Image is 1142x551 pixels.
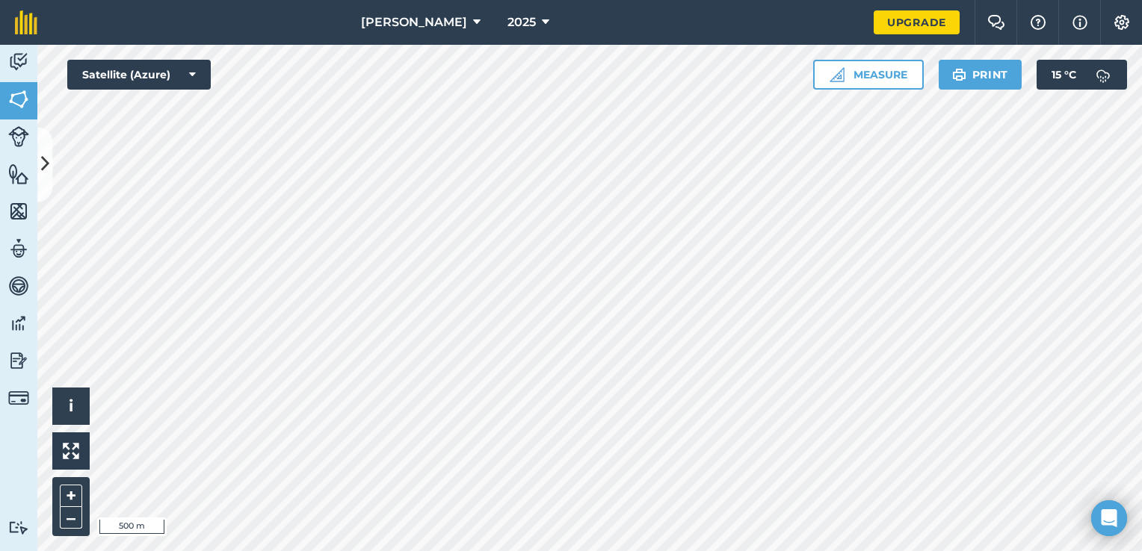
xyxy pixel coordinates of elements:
img: A cog icon [1113,15,1131,30]
img: svg+xml;base64,PHN2ZyB4bWxucz0iaHR0cDovL3d3dy53My5vcmcvMjAwMC9zdmciIHdpZHRoPSI1NiIgaGVpZ2h0PSI2MC... [8,163,29,185]
button: i [52,387,90,425]
button: Print [939,60,1022,90]
img: svg+xml;base64,PHN2ZyB4bWxucz0iaHR0cDovL3d3dy53My5vcmcvMjAwMC9zdmciIHdpZHRoPSIxOSIgaGVpZ2h0PSIyNC... [952,66,966,84]
span: 2025 [507,13,536,31]
img: Two speech bubbles overlapping with the left bubble in the forefront [987,15,1005,30]
span: [PERSON_NAME] [361,13,467,31]
button: – [60,507,82,529]
span: 15 ° C [1052,60,1076,90]
button: 15 °C [1037,60,1127,90]
img: Four arrows, one pointing top left, one top right, one bottom right and the last bottom left [63,443,79,459]
button: Measure [813,60,924,90]
img: svg+xml;base64,PD94bWwgdmVyc2lvbj0iMS4wIiBlbmNvZGluZz0idXRmLTgiPz4KPCEtLSBHZW5lcmF0b3I6IEFkb2JlIE... [8,275,29,297]
img: svg+xml;base64,PHN2ZyB4bWxucz0iaHR0cDovL3d3dy53My5vcmcvMjAwMC9zdmciIHdpZHRoPSI1NiIgaGVpZ2h0PSI2MC... [8,200,29,222]
img: Ruler icon [830,67,845,82]
a: Upgrade [874,10,960,34]
img: svg+xml;base64,PD94bWwgdmVyc2lvbj0iMS4wIiBlbmNvZGluZz0idXRmLTgiPz4KPCEtLSBHZW5lcmF0b3I6IEFkb2JlIE... [8,51,29,73]
img: svg+xml;base64,PD94bWwgdmVyc2lvbj0iMS4wIiBlbmNvZGluZz0idXRmLTgiPz4KPCEtLSBHZW5lcmF0b3I6IEFkb2JlIE... [8,237,29,260]
img: fieldmargin Logo [15,10,37,34]
span: i [69,396,73,415]
img: svg+xml;base64,PD94bWwgdmVyc2lvbj0iMS4wIiBlbmNvZGluZz0idXRmLTgiPz4KPCEtLSBHZW5lcmF0b3I6IEFkb2JlIE... [1088,60,1118,90]
img: A question mark icon [1029,15,1047,30]
img: svg+xml;base64,PD94bWwgdmVyc2lvbj0iMS4wIiBlbmNvZGluZz0idXRmLTgiPz4KPCEtLSBHZW5lcmF0b3I6IEFkb2JlIE... [8,312,29,334]
div: Open Intercom Messenger [1091,500,1127,536]
button: + [60,485,82,507]
img: svg+xml;base64,PD94bWwgdmVyc2lvbj0iMS4wIiBlbmNvZGluZz0idXRmLTgiPz4KPCEtLSBHZW5lcmF0b3I6IEFkb2JlIE... [8,520,29,535]
button: Satellite (Azure) [67,60,211,90]
img: svg+xml;base64,PD94bWwgdmVyc2lvbj0iMS4wIiBlbmNvZGluZz0idXRmLTgiPz4KPCEtLSBHZW5lcmF0b3I6IEFkb2JlIE... [8,387,29,408]
img: svg+xml;base64,PD94bWwgdmVyc2lvbj0iMS4wIiBlbmNvZGluZz0idXRmLTgiPz4KPCEtLSBHZW5lcmF0b3I6IEFkb2JlIE... [8,349,29,372]
img: svg+xml;base64,PHN2ZyB4bWxucz0iaHR0cDovL3d3dy53My5vcmcvMjAwMC9zdmciIHdpZHRoPSI1NiIgaGVpZ2h0PSI2MC... [8,88,29,110]
img: svg+xml;base64,PHN2ZyB4bWxucz0iaHR0cDovL3d3dy53My5vcmcvMjAwMC9zdmciIHdpZHRoPSIxNyIgaGVpZ2h0PSIxNy... [1072,13,1087,31]
img: svg+xml;base64,PD94bWwgdmVyc2lvbj0iMS4wIiBlbmNvZGluZz0idXRmLTgiPz4KPCEtLSBHZW5lcmF0b3I6IEFkb2JlIE... [8,126,29,147]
